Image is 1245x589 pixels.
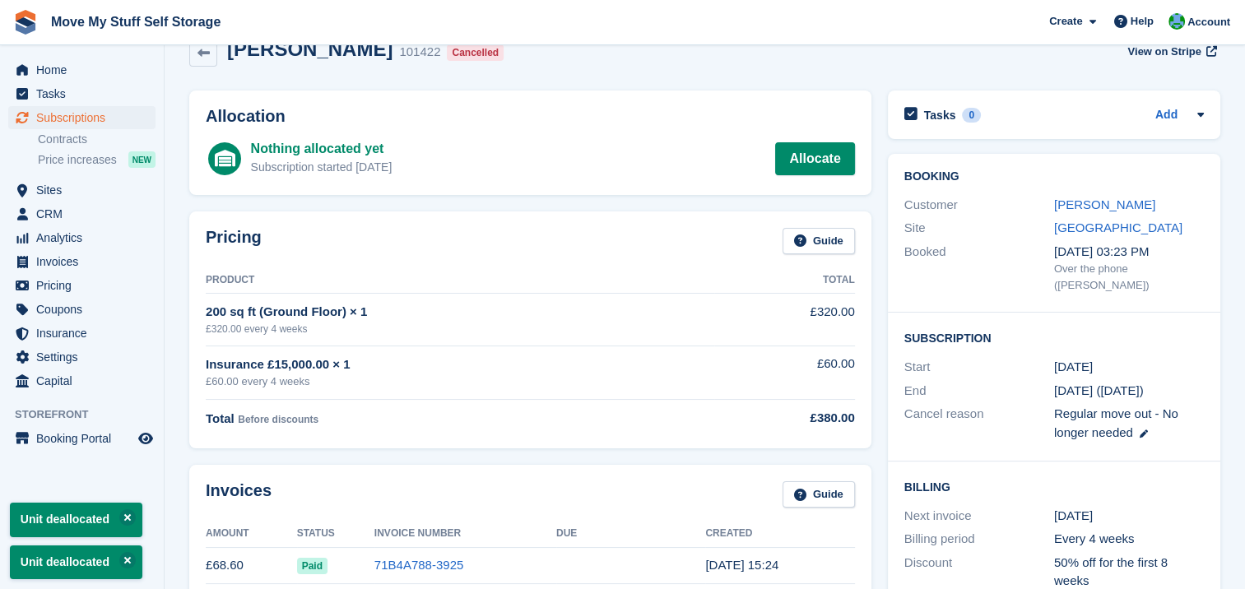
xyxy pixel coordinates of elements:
td: £68.60 [206,547,297,584]
span: Invoices [36,250,135,273]
a: 71B4A788-3925 [374,558,463,572]
time: 2025-08-13 00:00:00 UTC [1054,358,1093,377]
th: Total [714,267,855,294]
span: Home [36,58,135,81]
div: [DATE] 03:23 PM [1054,243,1204,262]
td: £60.00 [714,346,855,399]
a: menu [8,58,156,81]
a: menu [8,346,156,369]
div: £380.00 [714,409,855,428]
a: Contracts [38,132,156,147]
a: menu [8,82,156,105]
img: stora-icon-8386f47178a22dfd0bd8f6a31ec36ba5ce8667c1dd55bd0f319d3a0aa187defe.svg [13,10,38,35]
span: Help [1131,13,1154,30]
span: Paid [297,558,328,574]
span: Storefront [15,406,164,423]
a: [GEOGRAPHIC_DATA] [1054,220,1182,234]
span: Price increases [38,152,117,168]
span: Account [1187,14,1230,30]
div: Insurance £15,000.00 × 1 [206,355,714,374]
a: [PERSON_NAME] [1054,197,1155,211]
a: menu [8,369,156,392]
th: Created [705,521,854,547]
img: Dan [1168,13,1185,30]
span: Regular move out - No longer needed [1054,406,1178,439]
time: 2025-09-10 14:24:02 UTC [705,558,778,572]
h2: Invoices [206,481,272,508]
a: menu [8,298,156,321]
span: Create [1049,13,1082,30]
div: Subscription started [DATE] [251,159,393,176]
div: 101422 [399,43,440,62]
h2: [PERSON_NAME] [227,38,393,60]
a: Guide [783,228,855,255]
div: Customer [904,196,1054,215]
a: menu [8,427,156,450]
th: Status [297,521,374,547]
a: menu [8,274,156,297]
a: menu [8,226,156,249]
a: Add [1155,106,1178,125]
a: Move My Stuff Self Storage [44,8,227,35]
div: [DATE] [1054,507,1204,526]
a: menu [8,106,156,129]
div: Cancel reason [904,405,1054,442]
span: Coupons [36,298,135,321]
div: £60.00 every 4 weeks [206,373,714,390]
div: Over the phone ([PERSON_NAME]) [1054,261,1204,293]
div: 0 [962,108,981,123]
div: Site [904,219,1054,238]
div: Next invoice [904,507,1054,526]
span: Capital [36,369,135,392]
th: Amount [206,521,297,547]
h2: Subscription [904,329,1204,346]
div: Billing period [904,530,1054,549]
td: £320.00 [714,294,855,346]
span: Tasks [36,82,135,105]
h2: Pricing [206,228,262,255]
div: Cancelled [447,44,504,61]
h2: Allocation [206,107,855,126]
div: NEW [128,151,156,168]
span: Sites [36,179,135,202]
span: Insurance [36,322,135,345]
div: £320.00 every 4 weeks [206,322,714,336]
h2: Tasks [924,108,956,123]
a: menu [8,179,156,202]
span: Before discounts [238,414,318,425]
div: Nothing allocated yet [251,139,393,159]
span: CRM [36,202,135,225]
div: Booked [904,243,1054,294]
span: Analytics [36,226,135,249]
span: Subscriptions [36,106,135,129]
h2: Booking [904,170,1204,183]
h2: Billing [904,478,1204,494]
span: Settings [36,346,135,369]
p: Unit deallocated [10,503,142,536]
th: Product [206,267,714,294]
th: Invoice Number [374,521,556,547]
div: 200 sq ft (Ground Floor) × 1 [206,303,714,322]
div: Start [904,358,1054,377]
p: Unit deallocated [10,545,142,579]
a: menu [8,250,156,273]
div: End [904,382,1054,401]
a: menu [8,202,156,225]
span: View on Stripe [1127,44,1201,60]
a: menu [8,322,156,345]
span: Total [206,411,235,425]
span: Pricing [36,274,135,297]
span: [DATE] ([DATE]) [1054,383,1144,397]
th: Due [556,521,705,547]
a: View on Stripe [1121,38,1220,65]
span: Booking Portal [36,427,135,450]
a: Guide [783,481,855,508]
a: Preview store [136,429,156,448]
a: Price increases NEW [38,151,156,169]
div: Every 4 weeks [1054,530,1204,549]
a: Allocate [775,142,854,175]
